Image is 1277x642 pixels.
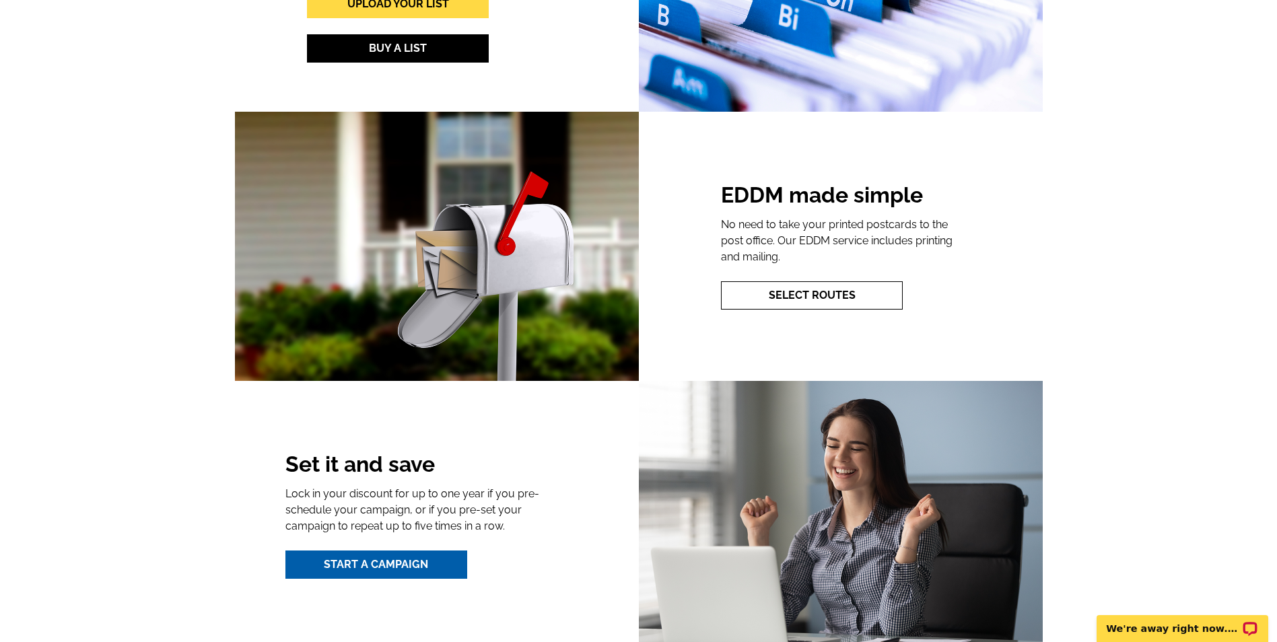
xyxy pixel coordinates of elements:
h2: EDDM made simple [721,182,960,211]
a: Buy A List [307,34,489,63]
p: No need to take your printed postcards to the post office. Our EDDM service includes printing and... [721,217,960,265]
a: Select Routes [721,281,903,310]
iframe: LiveChat chat widget [1088,600,1277,642]
p: Lock in your discount for up to one year if you pre-schedule your campaign, or if you pre-set you... [285,486,568,534]
img: Mask-Group-30.png [235,112,639,381]
h2: Set it and save [285,452,568,480]
a: Start a Campaign [285,550,467,579]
